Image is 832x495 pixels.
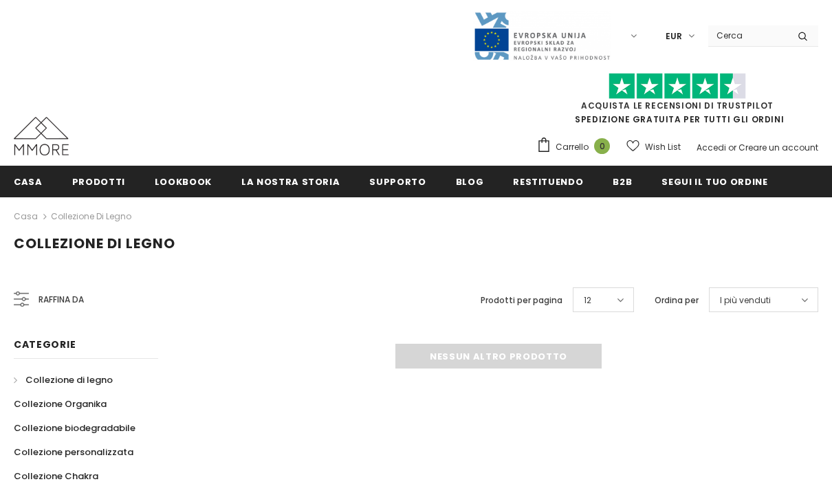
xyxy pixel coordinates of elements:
[456,175,484,188] span: Blog
[556,140,589,154] span: Carrello
[14,421,135,434] span: Collezione biodegradabile
[661,166,767,197] a: Segui il tuo ordine
[14,338,76,351] span: Categorie
[666,30,682,43] span: EUR
[513,166,583,197] a: Restituendo
[14,234,175,253] span: Collezione di legno
[241,175,340,188] span: La nostra storia
[513,175,583,188] span: Restituendo
[14,470,98,483] span: Collezione Chakra
[584,294,591,307] span: 12
[72,175,125,188] span: Prodotti
[720,294,771,307] span: I più venduti
[72,166,125,197] a: Prodotti
[39,292,84,307] span: Raffina da
[594,138,610,154] span: 0
[456,166,484,197] a: Blog
[14,440,133,464] a: Collezione personalizzata
[473,30,611,41] a: Javni Razpis
[738,142,818,153] a: Creare un account
[14,166,43,197] a: Casa
[645,140,681,154] span: Wish List
[14,416,135,440] a: Collezione biodegradabile
[14,397,107,410] span: Collezione Organika
[626,135,681,159] a: Wish List
[613,175,632,188] span: B2B
[728,142,736,153] span: or
[25,373,113,386] span: Collezione di legno
[155,166,212,197] a: Lookbook
[708,25,787,45] input: Search Site
[481,294,562,307] label: Prodotti per pagina
[536,79,818,125] span: SPEDIZIONE GRATUITA PER TUTTI GLI ORDINI
[655,294,699,307] label: Ordina per
[369,175,426,188] span: supporto
[14,368,113,392] a: Collezione di legno
[14,464,98,488] a: Collezione Chakra
[473,11,611,61] img: Javni Razpis
[14,117,69,155] img: Casi MMORE
[14,175,43,188] span: Casa
[609,73,746,100] img: Fidati di Pilot Stars
[51,210,131,222] a: Collezione di legno
[14,445,133,459] span: Collezione personalizzata
[369,166,426,197] a: supporto
[697,142,726,153] a: Accedi
[661,175,767,188] span: Segui il tuo ordine
[14,392,107,416] a: Collezione Organika
[241,166,340,197] a: La nostra storia
[581,100,774,111] a: Acquista le recensioni di TrustPilot
[536,137,617,157] a: Carrello 0
[14,208,38,225] a: Casa
[613,166,632,197] a: B2B
[155,175,212,188] span: Lookbook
